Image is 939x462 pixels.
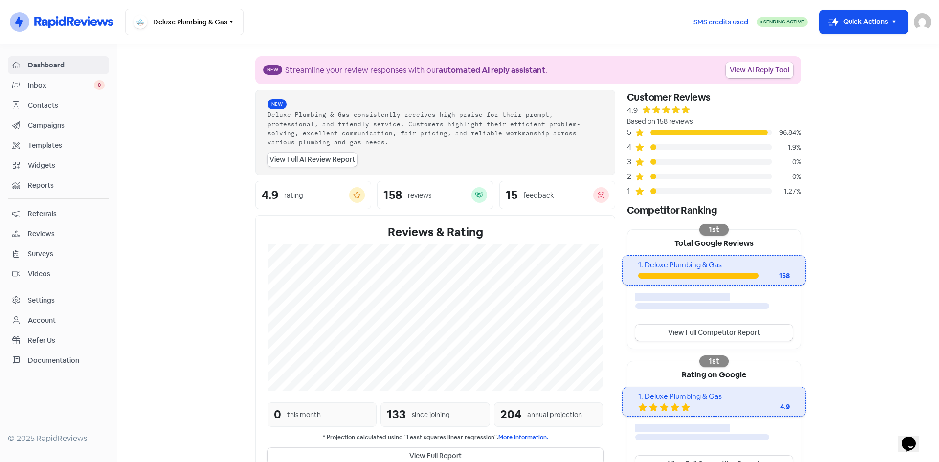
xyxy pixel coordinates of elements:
[527,410,582,420] div: annual projection
[693,17,748,27] span: SMS credits used
[28,335,105,346] span: Refer Us
[759,271,790,281] div: 158
[268,153,357,167] a: View Full AI Review Report
[8,116,109,134] a: Campaigns
[8,311,109,330] a: Account
[408,190,431,200] div: reviews
[8,433,109,444] div: © 2025 RapidReviews
[726,62,793,78] a: View AI Reply Tool
[284,190,303,200] div: rating
[262,189,278,201] div: 4.9
[772,157,801,167] div: 0%
[28,269,105,279] span: Videos
[820,10,908,34] button: Quick Actions
[685,16,757,26] a: SMS credits used
[699,355,729,367] div: 1st
[412,410,450,420] div: since joining
[627,361,801,387] div: Rating on Google
[28,140,105,151] span: Templates
[627,171,635,182] div: 2
[627,203,801,218] div: Competitor Ranking
[268,433,603,442] small: * Projection calculated using "Least squares linear regression".
[28,315,56,326] div: Account
[627,230,801,255] div: Total Google Reviews
[627,141,635,153] div: 4
[28,249,105,259] span: Surveys
[8,265,109,283] a: Videos
[772,142,801,153] div: 1.9%
[377,181,493,209] a: 158reviews
[500,406,521,423] div: 204
[255,181,371,209] a: 4.9rating
[751,402,790,412] div: 4.9
[268,99,287,109] span: New
[94,80,105,90] span: 0
[274,406,281,423] div: 0
[627,105,638,116] div: 4.9
[8,136,109,154] a: Templates
[523,190,554,200] div: feedback
[635,325,793,341] a: View Full Competitor Report
[757,16,808,28] a: Sending Active
[627,127,635,138] div: 5
[8,156,109,175] a: Widgets
[499,181,615,209] a: 15feedback
[28,180,105,191] span: Reports
[387,406,406,423] div: 133
[8,205,109,223] a: Referrals
[8,291,109,309] a: Settings
[8,76,109,94] a: Inbox 0
[28,100,105,110] span: Contacts
[8,331,109,350] a: Refer Us
[125,9,244,35] button: Deluxe Plumbing & Gas
[8,352,109,370] a: Documentation
[627,116,801,127] div: Based on 158 reviews
[28,80,94,90] span: Inbox
[627,156,635,168] div: 3
[8,225,109,243] a: Reviews
[638,391,789,402] div: 1. Deluxe Plumbing & Gas
[285,65,547,76] div: Streamline your review responses with our .
[506,189,517,201] div: 15
[8,245,109,263] a: Surveys
[627,185,635,197] div: 1
[439,65,545,75] b: automated AI reply assistant
[772,186,801,197] div: 1.27%
[28,295,55,306] div: Settings
[498,433,548,441] a: More information.
[699,224,729,236] div: 1st
[28,229,105,239] span: Reviews
[772,172,801,182] div: 0%
[287,410,321,420] div: this month
[8,176,109,195] a: Reports
[8,56,109,74] a: Dashboard
[914,13,931,31] img: User
[627,90,801,105] div: Customer Reviews
[28,355,105,366] span: Documentation
[268,223,603,241] div: Reviews & Rating
[268,110,603,147] div: Deluxe Plumbing & Gas consistently receives high praise for their prompt, professional, and frien...
[28,209,105,219] span: Referrals
[898,423,929,452] iframe: chat widget
[263,65,282,75] span: New
[763,19,804,25] span: Sending Active
[28,160,105,171] span: Widgets
[772,128,801,138] div: 96.84%
[28,60,105,70] span: Dashboard
[383,189,402,201] div: 158
[8,96,109,114] a: Contacts
[638,260,789,271] div: 1. Deluxe Plumbing & Gas
[28,120,105,131] span: Campaigns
